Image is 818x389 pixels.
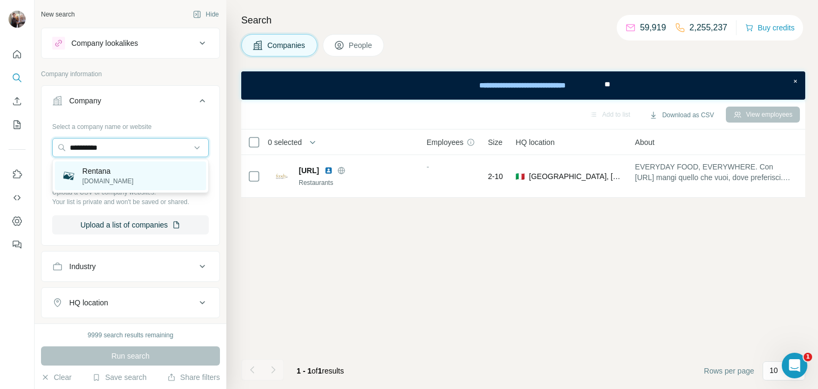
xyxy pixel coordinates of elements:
div: Industry [69,261,96,272]
button: Save search [92,372,146,383]
span: 2-10 [488,171,503,182]
p: 2,255,237 [690,21,727,34]
div: Restaurants [299,178,414,188]
span: Size [488,137,502,148]
div: Select a company name or website [52,118,209,132]
img: Rentana [61,168,76,183]
div: New search [41,10,75,19]
span: - [427,163,429,171]
h4: Search [241,13,805,28]
span: 1 [804,353,812,361]
span: 🇮🇹 [516,171,525,182]
span: EVERYDAY FOOD, EVERYWHERE. Con [URL] mangi quello che vuoi, dove preferisci. Risparmi tempo e [PE... [635,161,792,183]
button: Company [42,88,219,118]
button: Quick start [9,45,26,64]
button: Share filters [167,372,220,383]
span: 1 - 1 [297,367,312,375]
p: 10 [770,365,778,376]
button: Feedback [9,235,26,254]
button: Clear [41,372,71,383]
p: Your list is private and won't be saved or shared. [52,197,209,207]
button: Dashboard [9,212,26,231]
span: Employees [427,137,463,148]
button: Buy credits [745,20,795,35]
span: Rows per page [704,366,754,376]
div: HQ location [69,297,108,308]
span: People [349,40,373,51]
p: Company information [41,69,220,79]
div: 9999 search results remaining [88,330,174,340]
span: About [635,137,655,148]
span: of [312,367,318,375]
span: [GEOGRAPHIC_DATA], [GEOGRAPHIC_DATA], [GEOGRAPHIC_DATA] [529,171,622,182]
iframe: Intercom live chat [782,353,807,378]
button: My lists [9,115,26,134]
img: Avatar [9,11,26,28]
button: HQ location [42,290,219,315]
button: Industry [42,254,219,279]
p: Rentana [83,166,134,176]
span: 1 [318,367,322,375]
button: Hide [185,6,226,22]
button: Upload a list of companies [52,215,209,234]
button: Company lookalikes [42,30,219,56]
span: HQ location [516,137,554,148]
div: Company lookalikes [71,38,138,48]
div: Company [69,95,101,106]
span: Companies [267,40,306,51]
p: [DOMAIN_NAME] [83,176,134,186]
button: Use Surfe on LinkedIn [9,165,26,184]
img: LinkedIn logo [324,166,333,175]
iframe: Banner [241,71,805,100]
button: Search [9,68,26,87]
button: Download as CSV [642,107,721,123]
button: Use Surfe API [9,188,26,207]
span: results [297,367,344,375]
span: 0 selected [268,137,302,148]
span: [URL] [299,165,319,176]
p: 59,919 [640,21,666,34]
img: Logo of foody.ai [273,168,290,185]
button: Enrich CSV [9,92,26,111]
